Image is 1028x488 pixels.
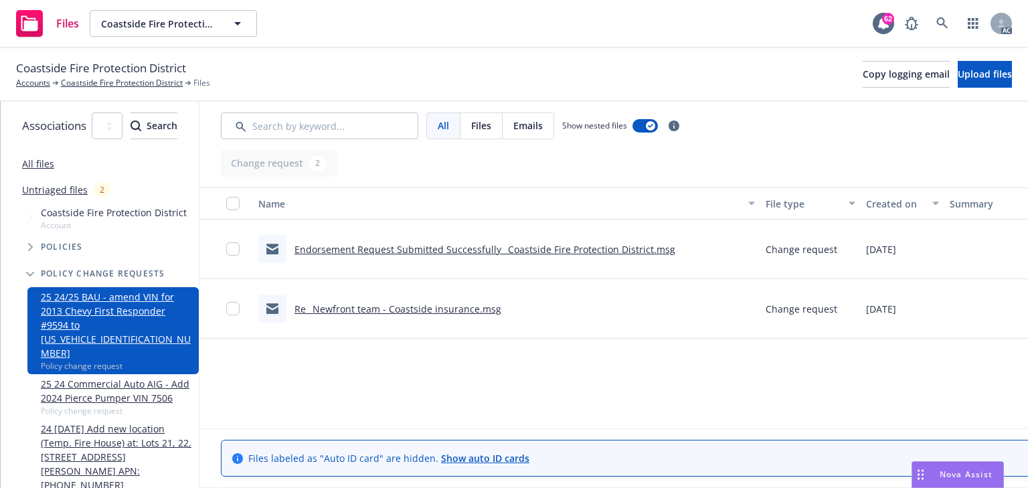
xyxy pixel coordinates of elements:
[866,242,896,256] span: [DATE]
[766,197,841,211] div: File type
[513,118,543,133] span: Emails
[882,13,894,25] div: 62
[11,5,84,42] a: Files
[16,60,186,77] span: Coastside Fire Protection District
[226,302,240,315] input: Toggle Row Selected
[766,242,837,256] span: Change request
[101,17,217,31] span: Coastside Fire Protection District
[766,302,837,316] span: Change request
[912,461,1004,488] button: Nova Assist
[960,10,987,37] a: Switch app
[61,77,183,89] a: Coastside Fire Protection District
[562,120,627,131] span: Show nested files
[131,112,177,139] button: SearchSearch
[41,405,193,416] span: Policy change request
[16,77,50,89] a: Accounts
[958,68,1012,80] span: Upload files
[958,61,1012,88] button: Upload files
[441,452,529,465] a: Show auto ID cards
[861,187,944,220] button: Created on
[41,220,187,231] span: Account
[248,451,529,465] span: Files labeled as "Auto ID card" are hidden.
[950,197,1025,211] div: Summary
[912,462,929,487] div: Drag to move
[929,10,956,37] a: Search
[226,197,240,210] input: Select all
[41,243,83,251] span: Policies
[41,377,193,405] a: 25 24 Commercial Auto AIG - Add 2024 Pierce Pumper VIN 7506
[41,270,165,278] span: Policy change requests
[131,120,141,131] svg: Search
[760,187,861,220] button: File type
[193,77,210,89] span: Files
[56,18,79,29] span: Files
[131,113,177,139] div: Search
[258,197,740,211] div: Name
[41,360,193,372] span: Policy change request
[90,10,257,37] button: Coastside Fire Protection District
[41,206,187,220] span: Coastside Fire Protection District
[940,469,993,480] span: Nova Assist
[294,303,501,315] a: Re_ Newfront team - Coastside insurance.msg
[221,112,418,139] input: Search by keyword...
[226,242,240,256] input: Toggle Row Selected
[22,183,88,197] a: Untriaged files
[93,182,111,197] div: 2
[471,118,491,133] span: Files
[898,10,925,37] a: Report a Bug
[253,187,760,220] button: Name
[866,302,896,316] span: [DATE]
[438,118,449,133] span: All
[22,117,86,135] span: Associations
[863,68,950,80] span: Copy logging email
[22,157,54,170] a: All files
[41,290,193,360] a: 25 24/25 BAU - amend VIN for 2013 Chevy First Responder #9594 to [US_VEHICLE_IDENTIFICATION_NUMBER]
[294,243,675,256] a: Endorsement Request Submitted Successfully_ Coastside Fire Protection District.msg
[866,197,924,211] div: Created on
[863,61,950,88] button: Copy logging email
